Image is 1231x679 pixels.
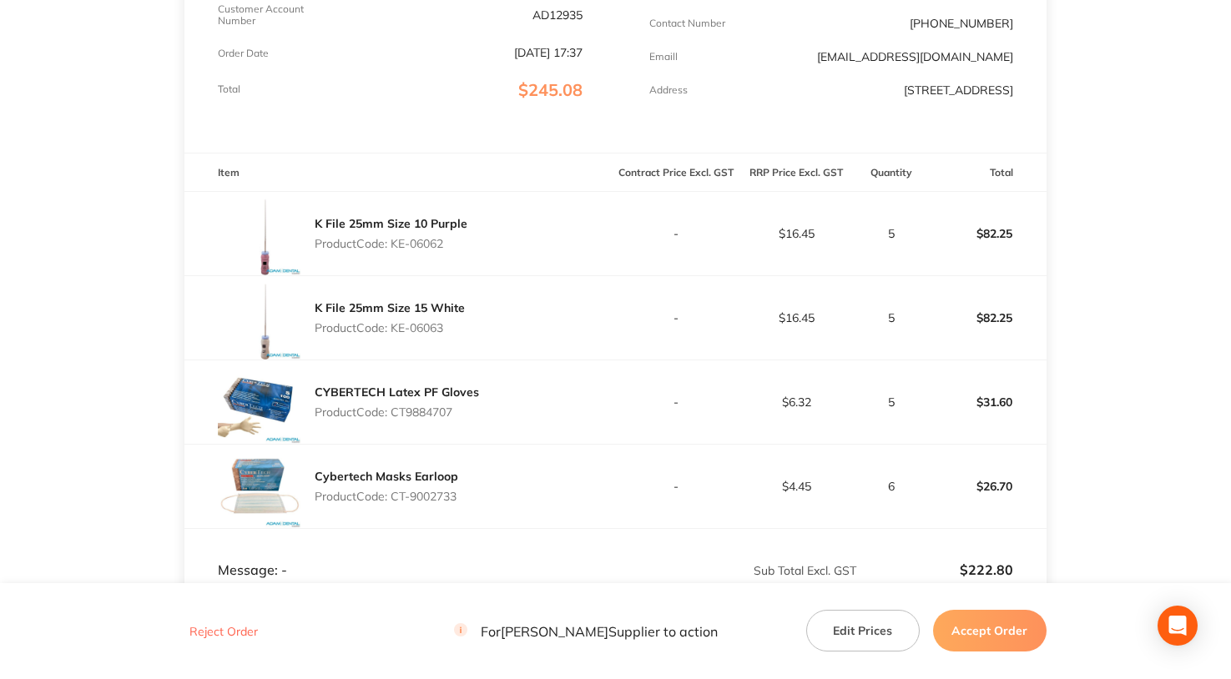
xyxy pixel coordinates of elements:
[315,490,458,503] p: Product Code: CT-9002733
[904,83,1013,97] p: [STREET_ADDRESS]
[315,385,479,400] a: CYBERTECH Latex PF Gloves
[617,480,736,493] p: -
[649,51,678,63] p: Emaill
[532,8,583,22] p: AD12935
[858,562,1013,577] p: $222.80
[218,48,269,59] p: Order Date
[218,192,301,275] img: ZGtoa3JjdQ
[926,382,1046,422] p: $31.60
[184,529,615,579] td: Message: -
[858,227,926,240] p: 5
[817,49,1013,64] a: [EMAIL_ADDRESS][DOMAIN_NAME]
[926,153,1047,192] th: Total
[806,610,920,651] button: Edit Prices
[518,79,583,100] span: $245.08
[315,216,467,231] a: K File 25mm Size 10 Purple
[617,227,736,240] p: -
[933,610,1047,651] button: Accept Order
[454,623,718,639] p: For [PERSON_NAME] Supplier to action
[315,405,479,419] p: Product Code: CT9884707
[926,214,1046,254] p: $82.25
[218,360,301,444] img: N2llMTdmNQ
[617,395,736,409] p: -
[218,276,301,360] img: MmFqOWhkeA
[616,153,737,192] th: Contract Price Excl. GST
[315,321,465,334] p: Product Code: KE-06063
[649,18,725,29] p: Contact Number
[218,83,240,95] p: Total
[315,300,465,315] a: K File 25mm Size 15 White
[737,311,856,324] p: $16.45
[218,3,339,27] p: Customer Account Number
[926,298,1046,338] p: $82.25
[649,84,688,96] p: Address
[315,469,458,484] a: Cybertech Masks Earloop
[315,237,467,250] p: Product Code: KE-06062
[858,395,926,409] p: 5
[617,311,736,324] p: -
[926,466,1046,506] p: $26.70
[736,153,857,192] th: RRP Price Excl. GST
[218,445,301,528] img: anpsYTA0Ng
[1158,606,1198,646] div: Open Intercom Messenger
[737,395,856,409] p: $6.32
[910,17,1013,30] p: [PHONE_NUMBER]
[737,227,856,240] p: $16.45
[737,480,856,493] p: $4.45
[858,480,926,493] p: 6
[514,46,583,59] p: [DATE] 17:37
[857,153,926,192] th: Quantity
[184,153,615,192] th: Item
[617,564,856,577] p: Sub Total Excl. GST
[184,624,263,639] button: Reject Order
[858,311,926,324] p: 5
